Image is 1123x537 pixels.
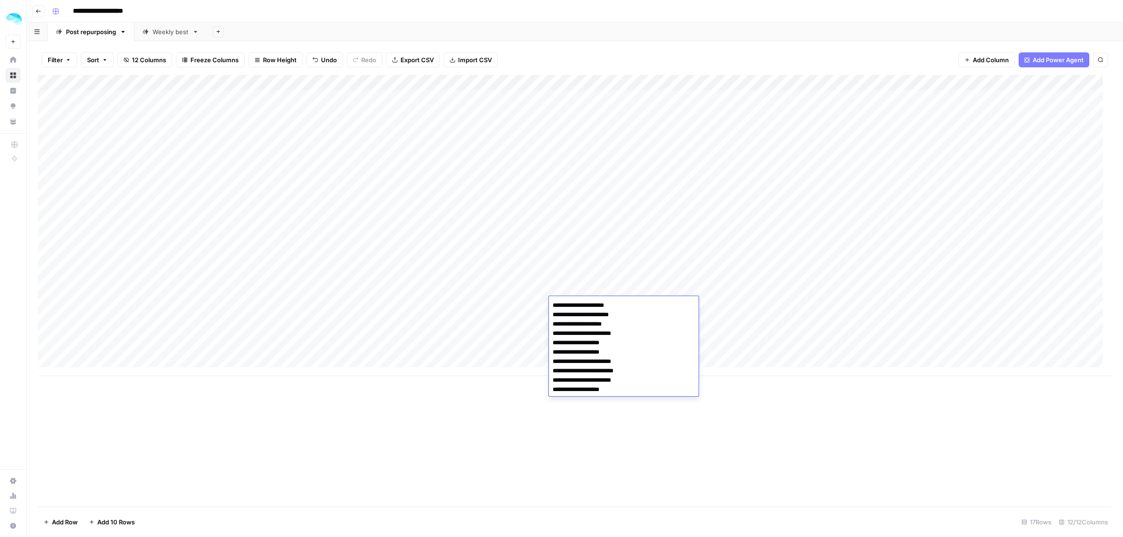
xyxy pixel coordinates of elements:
button: Workspace: ColdiQ [6,7,21,31]
span: Undo [321,55,337,65]
span: Row Height [263,55,297,65]
span: Freeze Columns [190,55,239,65]
div: 12/12 Columns [1055,515,1112,530]
span: Sort [87,55,99,65]
a: Home [6,52,21,67]
div: Post repurposing [66,27,116,36]
a: Insights [6,83,21,98]
a: Settings [6,473,21,488]
button: Undo [306,52,343,67]
span: Add 10 Rows [97,517,135,527]
a: Post repurposing [48,22,134,41]
span: Add Column [973,55,1009,65]
span: Add Power Agent [1033,55,1084,65]
button: Add 10 Rows [83,515,140,530]
button: Add Column [958,52,1015,67]
a: Learning Hub [6,503,21,518]
span: Export CSV [401,55,434,65]
div: Weekly best [153,27,189,36]
a: Weekly best [134,22,207,41]
a: Browse [6,68,21,83]
button: Freeze Columns [176,52,245,67]
a: Your Data [6,114,21,129]
button: 12 Columns [117,52,172,67]
div: 17 Rows [1018,515,1055,530]
a: Opportunities [6,99,21,114]
button: Help + Support [6,518,21,533]
button: Add Row [38,515,83,530]
button: Filter [42,52,77,67]
button: Add Power Agent [1019,52,1089,67]
button: Import CSV [444,52,498,67]
img: ColdiQ Logo [6,11,22,28]
span: Add Row [52,517,78,527]
button: Export CSV [386,52,440,67]
span: Filter [48,55,63,65]
a: Usage [6,488,21,503]
button: Row Height [248,52,303,67]
button: Redo [347,52,382,67]
button: Sort [81,52,114,67]
span: Import CSV [458,55,492,65]
span: Redo [361,55,376,65]
span: 12 Columns [132,55,166,65]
